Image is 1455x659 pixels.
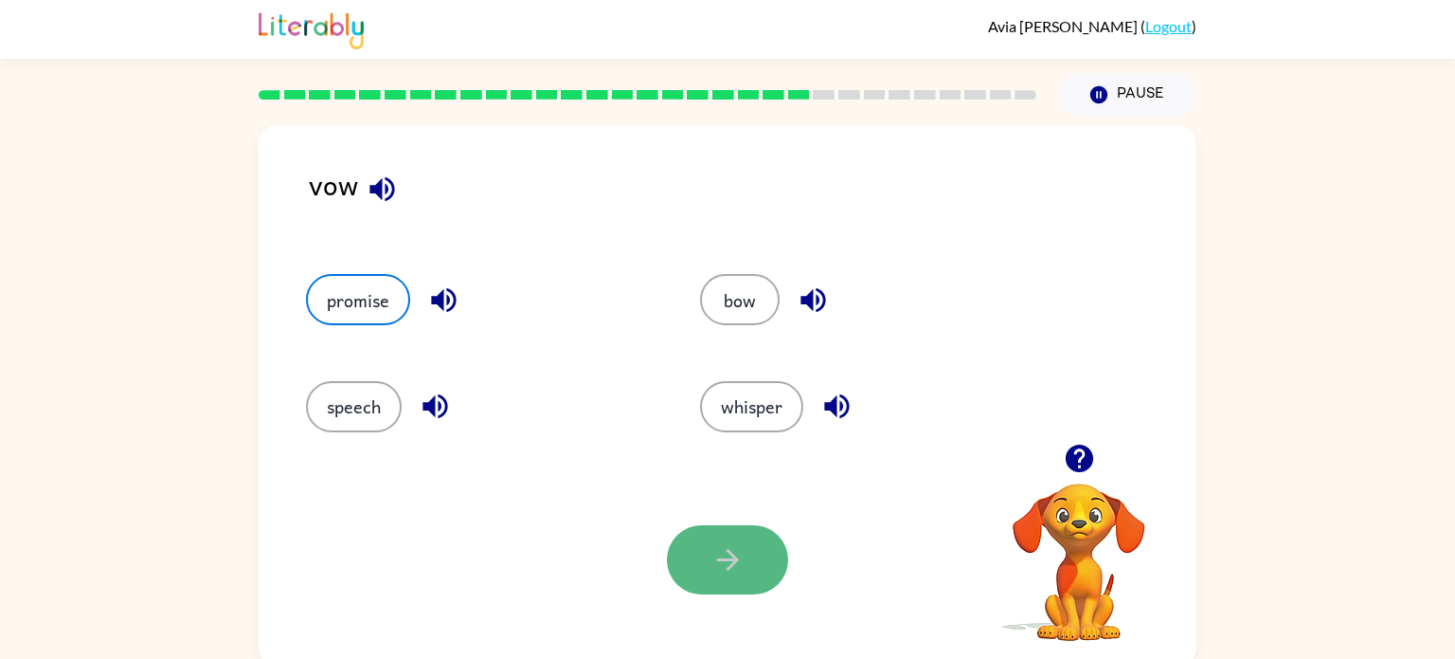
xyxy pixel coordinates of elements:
button: whisper [700,381,803,432]
span: Avia [PERSON_NAME] [988,17,1141,35]
video: Your browser must support playing .mp4 files to use Literably. Please try using another browser. [984,454,1174,644]
div: vow [309,163,1196,236]
button: bow [700,274,780,325]
button: promise [306,274,410,325]
a: Logout [1145,17,1192,35]
img: Literably [259,8,364,49]
div: ( ) [988,17,1196,35]
button: Pause [1059,73,1196,117]
button: speech [306,381,402,432]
